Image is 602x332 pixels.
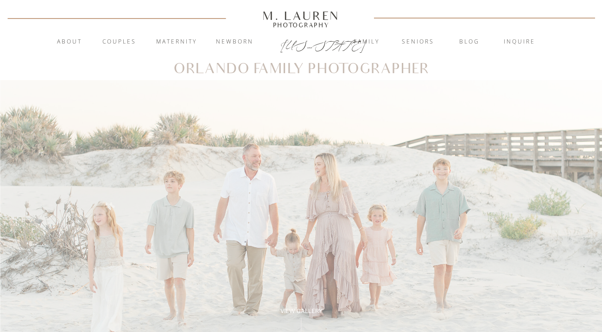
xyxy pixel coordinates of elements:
[259,23,344,27] a: Photography
[235,11,368,21] a: M. Lauren
[280,38,323,49] a: [US_STATE]
[393,38,443,47] a: Seniors
[342,38,392,47] a: Family
[95,38,145,47] a: Couples
[270,307,333,315] a: View Gallery
[494,38,545,47] a: inquire
[444,38,494,47] a: blog
[52,38,88,47] a: About
[173,63,430,76] h1: Orlando Family Photographer
[210,38,260,47] a: Newborn
[152,38,202,47] a: Maternity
